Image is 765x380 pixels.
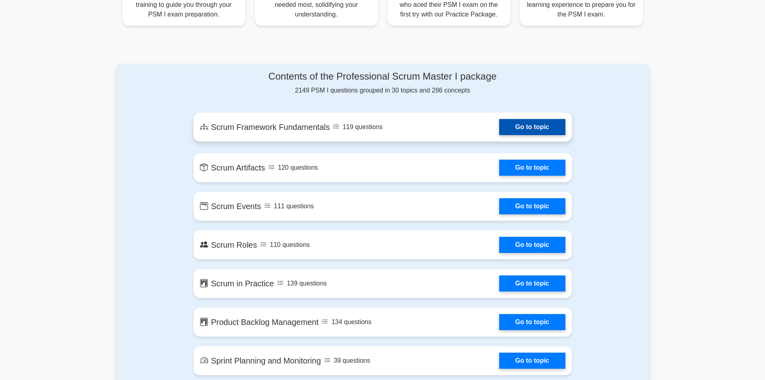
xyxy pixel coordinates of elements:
h4: Contents of the Professional Scrum Master I package [194,71,572,82]
a: Go to topic [499,160,565,176]
a: Go to topic [499,353,565,369]
a: Go to topic [499,198,565,214]
a: Go to topic [499,275,565,292]
a: Go to topic [499,314,565,330]
a: Go to topic [499,119,565,135]
div: 2149 PSM I questions grouped in 30 topics and 286 concepts [194,71,572,95]
a: Go to topic [499,237,565,253]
